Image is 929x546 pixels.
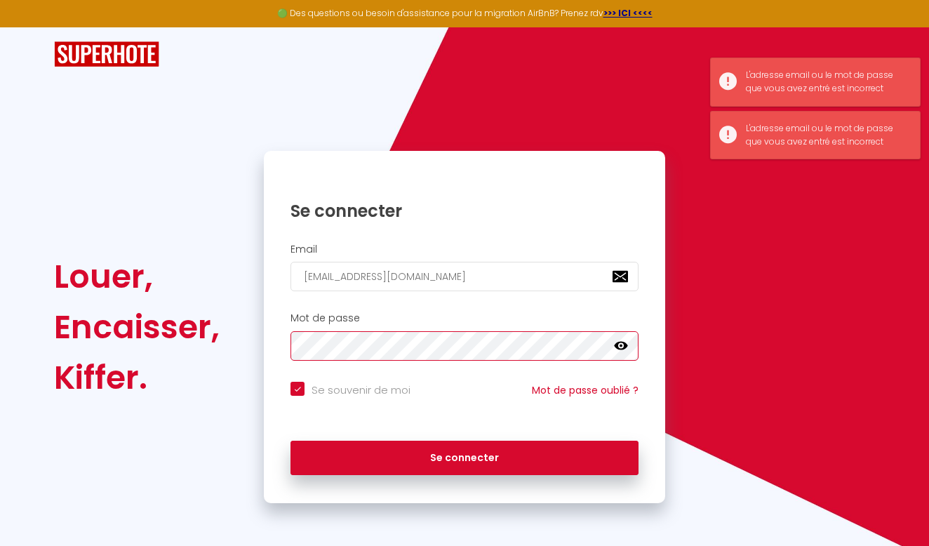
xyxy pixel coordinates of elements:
[532,383,639,397] a: Mot de passe oublié ?
[54,251,220,302] div: Louer,
[290,244,639,255] h2: Email
[746,122,906,149] div: L'adresse email ou le mot de passe que vous avez entré est incorrect
[290,312,639,324] h2: Mot de passe
[54,302,220,352] div: Encaisser,
[290,262,639,291] input: Ton Email
[54,352,220,403] div: Kiffer.
[603,7,653,19] a: >>> ICI <<<<
[54,41,159,67] img: SuperHote logo
[290,441,639,476] button: Se connecter
[290,200,639,222] h1: Se connecter
[746,69,906,95] div: L'adresse email ou le mot de passe que vous avez entré est incorrect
